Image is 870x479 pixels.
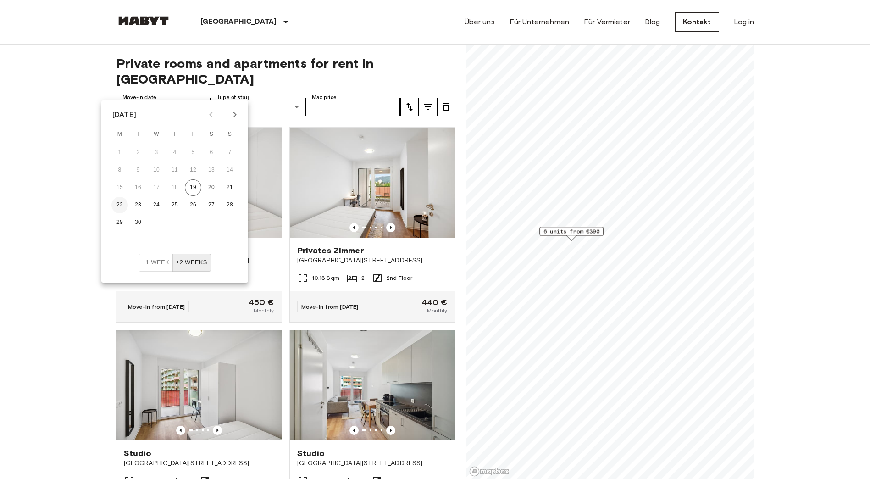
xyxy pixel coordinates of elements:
span: Privates Zimmer [297,245,364,256]
span: Monday [111,125,128,144]
button: 24 [148,197,165,213]
span: Studio [124,448,152,459]
span: 10.18 Sqm [312,274,339,282]
a: Über uns [465,17,495,28]
button: 26 [185,197,201,213]
button: Previous image [349,223,359,232]
span: Thursday [166,125,183,144]
button: tune [437,98,455,116]
span: 2nd Floor [387,274,412,282]
img: Marketing picture of unit AT-21-001-023-01 [290,128,455,238]
a: Für Unternehmen [510,17,569,28]
span: 440 € [421,298,448,306]
span: [GEOGRAPHIC_DATA][STREET_ADDRESS] [297,459,448,468]
button: Previous image [213,426,222,435]
span: Friday [185,125,201,144]
label: Type of stay [217,94,249,101]
button: 20 [203,179,220,196]
span: 2 [361,274,365,282]
button: tune [400,98,419,116]
span: Wednesday [148,125,165,144]
button: 22 [111,197,128,213]
span: Monthly [254,306,274,315]
button: Previous image [349,426,359,435]
img: Marketing picture of unit AT-21-001-012-01 [290,330,455,440]
img: Habyt [116,16,171,25]
span: Studio [297,448,325,459]
span: Tuesday [130,125,146,144]
button: 29 [111,214,128,231]
button: tune [419,98,437,116]
a: Kontakt [675,12,719,32]
button: 30 [130,214,146,231]
span: Private rooms and apartments for rent in [GEOGRAPHIC_DATA] [116,56,455,87]
button: 21 [222,179,238,196]
a: Blog [645,17,660,28]
button: Previous image [386,223,395,232]
label: Max price [312,94,337,101]
div: Move In Flexibility [139,254,211,272]
span: 450 € [249,298,274,306]
span: Move-in from [DATE] [128,303,185,310]
button: ±1 week [139,254,173,272]
div: Map marker [539,227,604,241]
button: 28 [222,197,238,213]
button: 27 [203,197,220,213]
a: Log in [734,17,754,28]
button: Next month [227,107,243,123]
span: Move-in from [DATE] [301,303,359,310]
img: Marketing picture of unit AT-21-001-055-01 [116,330,282,440]
a: Mapbox logo [469,466,510,477]
button: Previous image [176,426,185,435]
a: Marketing picture of unit AT-21-001-023-01Previous imagePrevious imagePrivates Zimmer[GEOGRAPHIC_... [289,127,455,323]
span: Sunday [222,125,238,144]
span: Monthly [427,306,447,315]
button: 25 [166,197,183,213]
button: 19 [185,179,201,196]
button: ±2 weeks [172,254,211,272]
label: Move-in date [122,94,156,101]
span: 6 units from €390 [543,227,599,235]
button: 23 [130,197,146,213]
a: Für Vermieter [584,17,630,28]
p: [GEOGRAPHIC_DATA] [200,17,277,28]
button: Previous image [386,426,395,435]
div: [DATE] [112,109,136,120]
span: [GEOGRAPHIC_DATA][STREET_ADDRESS] [124,459,274,468]
span: [GEOGRAPHIC_DATA][STREET_ADDRESS] [297,256,448,265]
span: Saturday [203,125,220,144]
